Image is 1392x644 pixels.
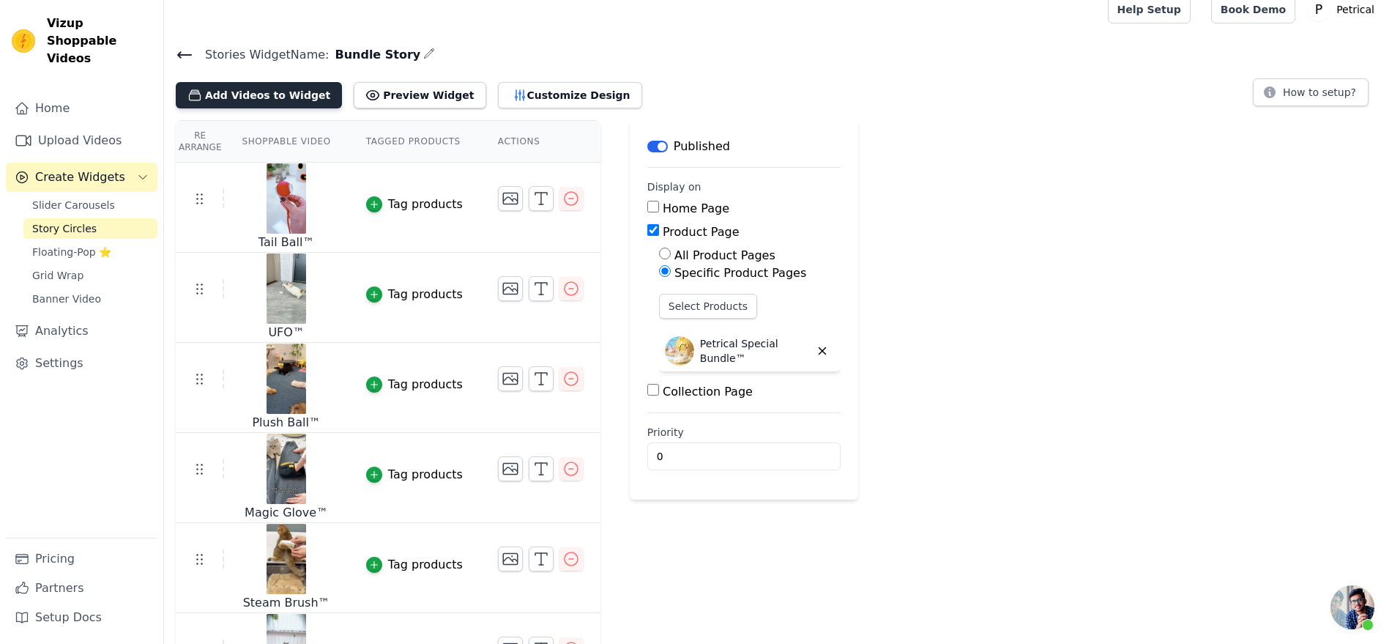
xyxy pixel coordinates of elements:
[349,121,480,163] th: Tagged Products
[498,456,523,481] button: Change Thumbnail
[176,121,224,163] th: Re Arrange
[6,544,157,574] a: Pricing
[35,169,125,186] span: Create Widgets
[23,289,157,309] a: Banner Video
[423,45,435,64] div: Edit Name
[665,336,694,366] img: Petrical Special Bundle™
[647,425,841,440] label: Priority
[366,196,463,213] button: Tag products
[388,196,463,213] div: Tag products
[674,266,806,280] label: Specific Product Pages
[700,336,810,366] p: Petrical Special Bundle™
[23,265,157,286] a: Grid Wrap
[6,317,157,346] a: Analytics
[674,138,730,155] p: Published
[6,603,157,632] a: Setup Docs
[1253,78,1369,106] button: How to setup?
[498,366,523,391] button: Change Thumbnail
[224,121,348,163] th: Shoppable Video
[23,218,157,239] a: Story Circles
[225,324,347,341] div: UFO™
[6,574,157,603] a: Partners
[498,186,523,211] button: Change Thumbnail
[23,195,157,215] a: Slider Carousels
[366,286,463,303] button: Tag products
[1315,2,1322,17] text: P
[6,94,157,123] a: Home
[663,201,729,215] label: Home Page
[810,338,835,363] button: Delete widget
[480,121,600,163] th: Actions
[32,292,101,306] span: Banner Video
[366,466,463,484] button: Tag products
[6,349,157,378] a: Settings
[498,547,523,571] button: Change Thumbnail
[32,268,83,283] span: Grid Wrap
[23,242,157,262] a: Floating-Pop ⭐
[388,376,463,393] div: Tag products
[1330,585,1374,629] a: Open chat
[498,276,523,301] button: Change Thumbnail
[225,414,347,432] div: Plush Ball™
[176,82,342,108] button: Add Videos to Widget
[32,221,97,236] span: Story Circles
[32,245,111,259] span: Floating-Pop ⭐
[266,163,307,234] img: vizup-images-3c4b.png
[366,376,463,393] button: Tag products
[1253,89,1369,103] a: How to setup?
[659,294,757,319] button: Select Products
[193,46,329,64] span: Stories Widget Name:
[266,253,307,324] img: vizup-images-a5d1.png
[225,594,347,612] div: Steam Brush™
[225,234,347,251] div: Tail Ball™
[647,179,701,194] legend: Display on
[388,556,463,574] div: Tag products
[266,524,307,594] img: vizup-images-4443.png
[6,126,157,155] a: Upload Videos
[12,29,35,53] img: Vizup
[6,163,157,192] button: Create Widgets
[354,82,485,108] button: Preview Widget
[329,46,420,64] span: Bundle Story
[266,344,307,414] img: vizup-images-7563.png
[388,466,463,484] div: Tag products
[663,385,753,399] label: Collection Page
[47,15,152,67] span: Vizup Shoppable Videos
[674,248,775,262] label: All Product Pages
[225,504,347,522] div: Magic Glove™
[366,556,463,574] button: Tag products
[266,434,307,504] img: vizup-images-7100.png
[498,82,642,108] button: Customize Design
[32,198,115,212] span: Slider Carousels
[388,286,463,303] div: Tag products
[663,225,740,239] label: Product Page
